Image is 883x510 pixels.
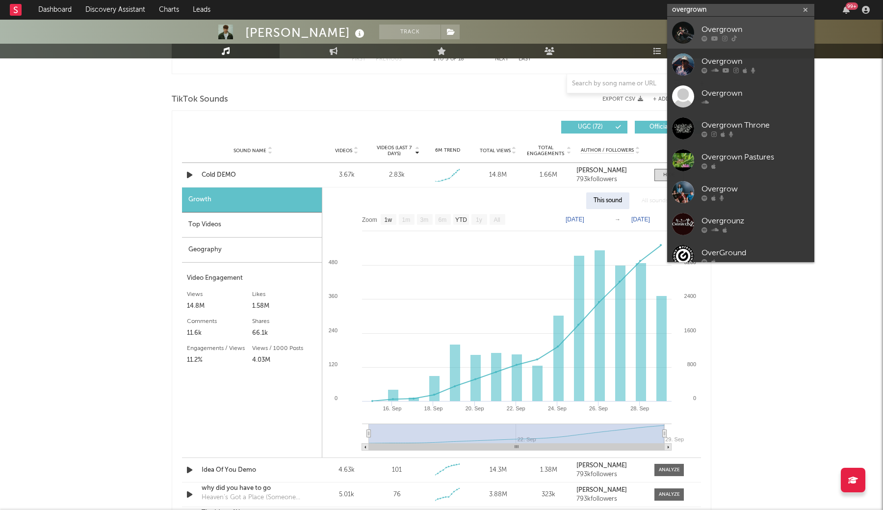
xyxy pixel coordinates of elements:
div: Geography [182,238,322,263]
div: 1 5 18 [421,54,475,65]
div: 14.8M [475,170,521,180]
div: Likes [252,289,317,300]
div: 793k followers [576,176,645,183]
div: Heaven’s Got a Place (Someone New) [202,493,304,503]
div: Top Videos [182,213,322,238]
a: [PERSON_NAME] [576,462,645,469]
button: Official(2) [635,121,701,134]
a: why did you have to go [202,483,304,493]
text: 2400 [684,293,696,299]
span: Total Views [480,148,511,154]
div: Overgrown [701,55,809,67]
div: Views [187,289,252,300]
a: Overgrounz [667,208,814,240]
a: Overgrow [667,176,814,208]
text: 18. Sep [424,405,443,411]
text: 26. Sep [589,405,608,411]
button: UGC(72) [561,121,627,134]
text: 480 [329,259,338,265]
div: 323k [526,490,571,500]
a: Idea Of You Demo [202,465,304,475]
button: Previous [376,56,402,62]
button: + Add TikTok Sound [653,97,711,102]
div: 14.3M [475,465,521,475]
text: Zoom [362,216,377,223]
strong: [PERSON_NAME] [576,462,627,469]
div: 66.1k [252,327,317,339]
div: 11.6k [187,327,252,339]
strong: [PERSON_NAME] [576,167,627,174]
div: 3.88M [475,490,521,500]
text: 0 [335,395,338,401]
a: Overgrown Pastures [667,144,814,176]
div: Views / 1000 Posts [252,343,317,354]
text: 22. Sep [507,405,525,411]
span: Videos (last 7 days) [374,145,414,157]
button: Last [519,56,531,62]
div: Overgrown [701,87,809,99]
div: Overgrow [701,183,809,195]
div: Overgrown Pastures [701,151,809,163]
div: Cold DEMO [202,170,304,180]
div: 99 + [846,2,858,10]
div: 4.03M [252,354,317,366]
span: UGC ( 72 ) [568,124,613,130]
div: 101 [392,465,402,475]
span: Official ( 2 ) [641,124,686,130]
div: Video Engagement [187,272,317,284]
text: 3200 [684,259,696,265]
div: 1.66M [526,170,571,180]
a: [PERSON_NAME] [576,167,645,174]
a: OverGround [667,240,814,272]
text: 28. Sep [630,405,649,411]
div: 14.8M [187,300,252,312]
div: Overgrounz [701,215,809,227]
text: 29. Sep [665,436,684,442]
a: Overgrown [667,17,814,49]
text: 1600 [684,327,696,333]
text: [DATE] [631,216,650,223]
text: 120 [329,361,338,367]
div: [PERSON_NAME] [245,25,367,41]
div: 793k followers [576,471,645,478]
div: This sound [586,192,629,209]
span: Sound Name [234,148,266,154]
text: 800 [687,361,696,367]
div: Engagements / Views [187,343,252,354]
span: Author / Followers [581,147,634,154]
text: 240 [329,327,338,333]
text: All [493,216,500,223]
span: to [438,57,443,61]
div: 1.58M [252,300,317,312]
button: Track [379,25,441,39]
text: 1m [402,216,411,223]
div: 6M Trend [425,147,470,154]
div: Overgrown [701,24,809,35]
span: Videos [335,148,352,154]
div: 76 [393,490,401,500]
a: Overgrown [667,81,814,112]
text: YTD [455,216,467,223]
button: 99+ [843,6,850,14]
text: 20. Sep [466,405,484,411]
div: 3.67k [324,170,369,180]
div: 1.38M [526,465,571,475]
div: Comments [187,316,252,327]
text: 24. Sep [548,405,567,411]
text: 1w [385,216,392,223]
div: 5.01k [324,490,369,500]
strong: [PERSON_NAME] [576,487,627,493]
div: All sounds for song [634,192,699,209]
text: [DATE] [566,216,584,223]
button: First [352,56,366,62]
text: 1y [476,216,482,223]
div: Overgrown Throne [701,119,809,131]
span: Total Engagements [526,145,566,157]
button: Next [495,56,509,62]
a: [PERSON_NAME] [576,487,645,494]
text: 3m [420,216,429,223]
button: Export CSV [602,96,643,102]
input: Search for artists [667,4,814,16]
div: 11.2% [187,354,252,366]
